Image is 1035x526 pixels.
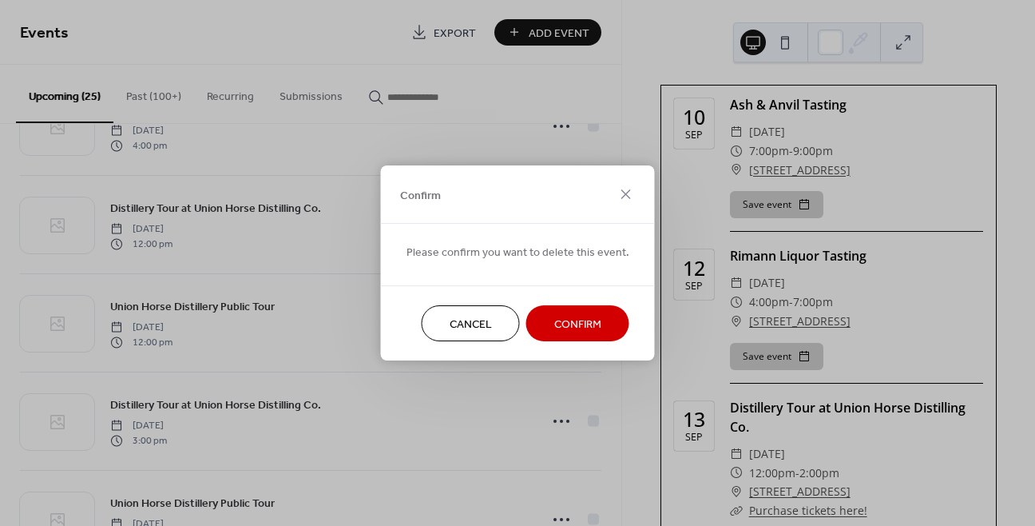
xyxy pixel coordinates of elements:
span: Confirm [554,317,601,333]
span: Cancel [450,317,492,333]
span: Confirm [400,187,441,204]
button: Cancel [422,305,520,341]
button: Confirm [526,305,629,341]
span: Please confirm you want to delete this event. [406,245,629,261]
